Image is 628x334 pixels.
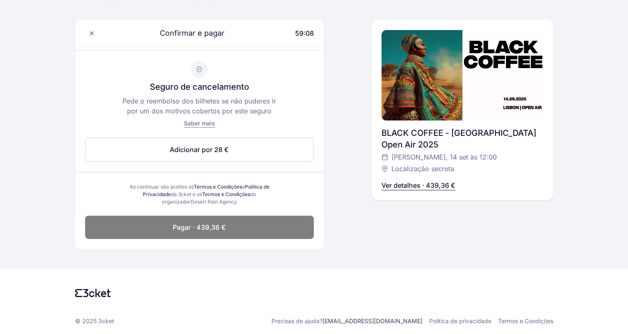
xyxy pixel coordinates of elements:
span: [PERSON_NAME], 14 set às 12:00 [391,152,497,162]
p: Ver detalhes · 439,36 € [381,180,455,190]
a: Termos e Condições [202,191,250,197]
div: BLACK COFFEE - [GEOGRAPHIC_DATA] Open Air 2025 [381,127,543,150]
p: Seguro de cancelamento [150,81,249,93]
div: Ao continuar são aceites os e da 3cket e os do organizador [122,183,277,206]
span: 59:08 [295,29,314,37]
a: [EMAIL_ADDRESS][DOMAIN_NAME] [323,317,423,324]
a: Política de privacidade [429,317,491,325]
span: Desert Rain Agency [191,199,237,205]
span: Localização secreta [391,164,454,174]
p: Precisas de ajuda? [271,317,423,325]
span: Saber mais [184,120,215,127]
button: Adicionar por 28 € [85,138,314,162]
button: Pagar · 439,36 € [85,216,314,239]
span: Pagar · 439,36 € [173,222,226,232]
a: Termos e Condições [194,184,242,190]
p: Pede o reembolso dos bilhetes se não puderes ir por um dos motivos cobertos por este seguro [120,96,279,116]
p: © 2025 3cket [75,317,114,325]
span: Adicionar por 28 € [170,145,229,155]
span: Confirmar e pagar [150,27,225,39]
a: Termos e Condições [498,317,553,325]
